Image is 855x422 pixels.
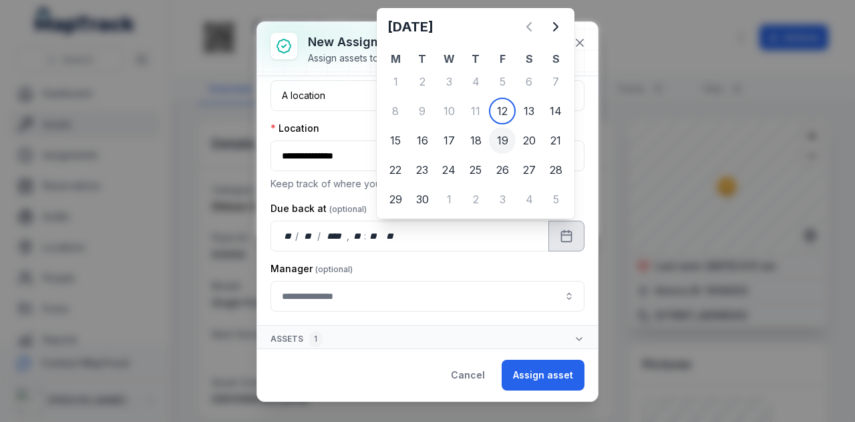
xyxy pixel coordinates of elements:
div: Tuesday 9 September 2025 [409,98,436,124]
div: Tuesday 7 October 2025 [409,215,436,242]
div: 13 [516,98,542,124]
div: 4 [516,186,542,213]
div: 1 [382,68,409,95]
div: 1 [309,331,323,347]
div: Monday 6 October 2025 [382,215,409,242]
div: Friday 5 September 2025 [489,68,516,95]
h2: [DATE] [387,17,516,36]
div: Saturday 20 September 2025 [516,127,542,154]
th: M [382,51,409,67]
div: 2 [462,186,489,213]
button: Cancel [440,360,496,391]
div: Thursday 11 September 2025 [462,98,489,124]
div: / [317,229,322,243]
div: Friday 26 September 2025 [489,156,516,183]
div: Tuesday 16 September 2025 [409,127,436,154]
div: : [364,229,367,243]
div: Monday 1 September 2025 [382,68,409,95]
div: Sunday 12 October 2025 [542,215,569,242]
div: 10 [436,98,462,124]
div: Saturday 6 September 2025 [516,68,542,95]
div: Thursday 4 September 2025 [462,68,489,95]
div: 3 [489,186,516,213]
button: Calendar [548,221,584,251]
th: W [436,51,462,67]
div: 18 [462,127,489,154]
div: Monday 22 September 2025 [382,156,409,183]
div: Sunday 21 September 2025 [542,127,569,154]
th: S [542,51,569,67]
div: Friday 19 September 2025 [489,127,516,154]
div: month, [300,229,318,243]
th: F [489,51,516,67]
div: 8 [436,215,462,242]
div: Thursday 25 September 2025 [462,156,489,183]
div: 6 [382,215,409,242]
div: Calendar [382,13,569,274]
div: 28 [542,156,569,183]
div: Friday 3 October 2025 [489,186,516,213]
label: Due back at [271,202,367,215]
div: 9 [462,215,489,242]
div: 11 [462,98,489,124]
div: 9 [409,98,436,124]
div: Friday 10 October 2025 [489,215,516,242]
div: 10 [489,215,516,242]
div: 24 [436,156,462,183]
div: 6 [516,68,542,95]
div: Monday 8 September 2025 [382,98,409,124]
div: Sunday 7 September 2025 [542,68,569,95]
div: 3 [436,68,462,95]
div: 27 [516,156,542,183]
div: 7 [409,215,436,242]
div: / [295,229,300,243]
div: Wednesday 17 September 2025 [436,127,462,154]
div: hour, [351,229,364,243]
div: 22 [382,156,409,183]
div: 26 [489,156,516,183]
div: 1 [436,186,462,213]
th: T [462,51,489,67]
div: Wednesday 1 October 2025 [436,186,462,213]
h3: New assignment [308,33,472,51]
div: 23 [409,156,436,183]
div: 20 [516,127,542,154]
div: 19 [489,127,516,154]
div: 29 [382,186,409,213]
th: S [516,51,542,67]
div: Thursday 2 October 2025 [462,186,489,213]
div: Sunday 14 September 2025 [542,98,569,124]
th: T [409,51,436,67]
div: September 2025 [382,13,569,243]
button: Next [542,13,569,40]
div: Thursday 18 September 2025 [462,127,489,154]
div: 17 [436,127,462,154]
div: Sunday 5 October 2025 [542,186,569,213]
div: Thursday 9 October 2025 [462,215,489,242]
input: assignment-add:cf[907ad3fd-eed4-49d8-ad84-d22efbadc5a5]-label [271,281,584,312]
div: 5 [489,68,516,95]
div: 12 [489,98,516,124]
button: Previous [516,13,542,40]
div: 12 [542,215,569,242]
div: 25 [462,156,489,183]
div: , [347,229,351,243]
span: Assets [271,331,323,347]
div: 2 [409,68,436,95]
button: Assign asset [502,360,584,391]
div: 16 [409,127,436,154]
div: Monday 15 September 2025 [382,127,409,154]
div: Tuesday 2 September 2025 [409,68,436,95]
div: Saturday 13 September 2025 [516,98,542,124]
label: Manager [271,262,353,276]
div: 5 [542,186,569,213]
div: 11 [516,215,542,242]
div: 8 [382,98,409,124]
div: Assign assets to a person or location. [308,51,472,65]
div: Monday 29 September 2025 [382,186,409,213]
div: 14 [542,98,569,124]
label: Location [271,122,319,135]
div: 21 [542,127,569,154]
div: Wednesday 10 September 2025 [436,98,462,124]
div: Wednesday 24 September 2025 [436,156,462,183]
